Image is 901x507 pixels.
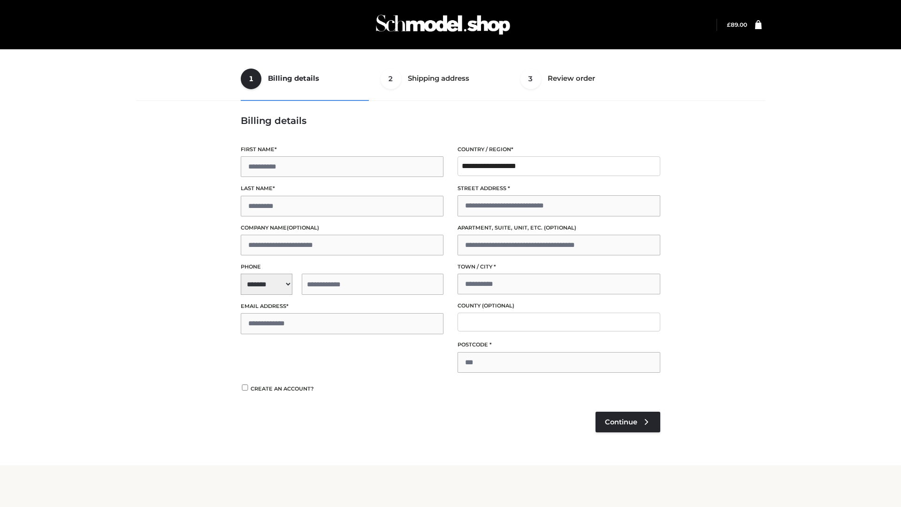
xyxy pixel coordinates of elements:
[373,6,513,43] img: Schmodel Admin 964
[241,262,443,271] label: Phone
[727,21,747,28] bdi: 89.00
[458,145,660,154] label: Country / Region
[241,145,443,154] label: First name
[287,224,319,231] span: (optional)
[458,301,660,310] label: County
[482,302,514,309] span: (optional)
[458,223,660,232] label: Apartment, suite, unit, etc.
[241,223,443,232] label: Company name
[241,184,443,193] label: Last name
[727,21,747,28] a: £89.00
[544,224,576,231] span: (optional)
[596,412,660,432] a: Continue
[727,21,731,28] span: £
[458,262,660,271] label: Town / City
[241,384,249,391] input: Create an account?
[605,418,637,426] span: Continue
[241,302,443,311] label: Email address
[251,385,314,392] span: Create an account?
[241,115,660,126] h3: Billing details
[458,340,660,349] label: Postcode
[458,184,660,193] label: Street address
